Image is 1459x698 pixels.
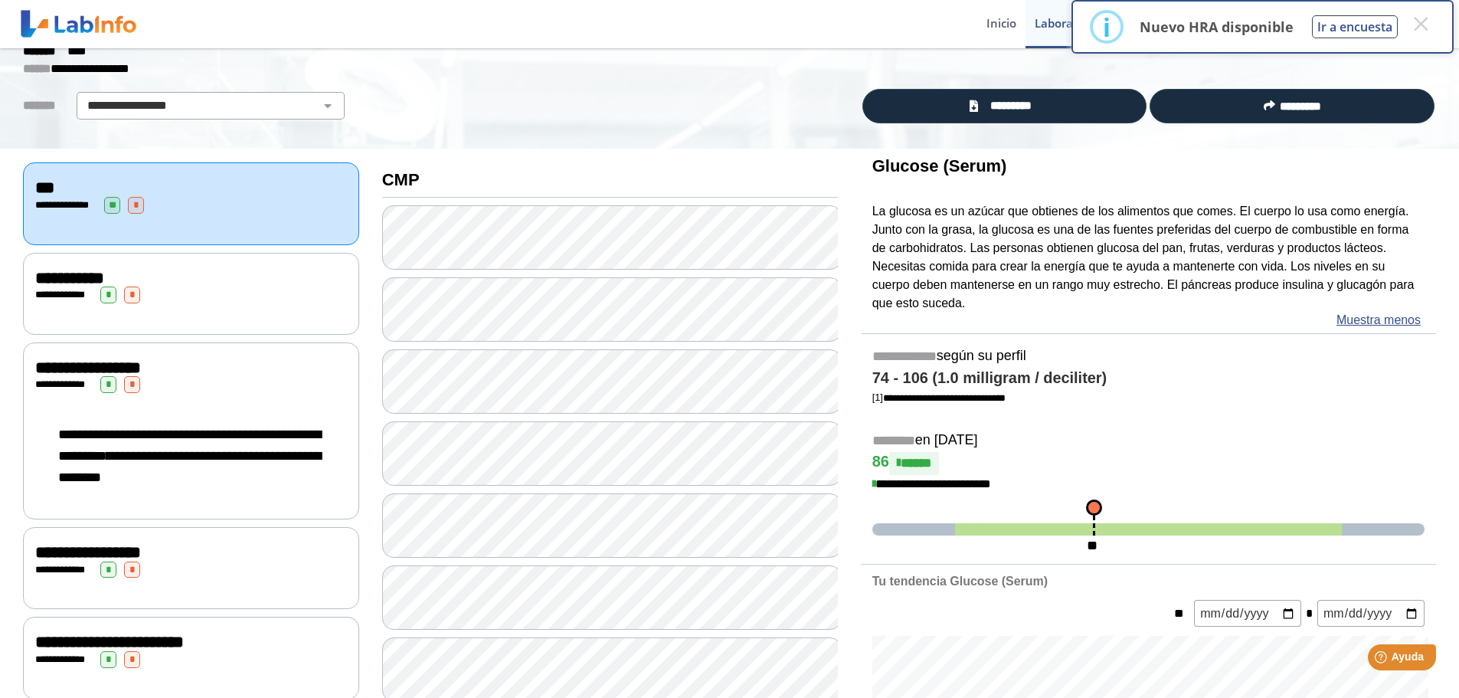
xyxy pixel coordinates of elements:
h4: 74 - 106 (1.0 milligram / deciliter) [872,369,1425,388]
input: mm/dd/yyyy [1317,600,1425,627]
a: Muestra menos [1336,311,1421,329]
iframe: Help widget launcher [1323,638,1442,681]
p: La glucosa es un azúcar que obtienes de los alimentos que comes. El cuerpo lo usa como energía. J... [872,202,1425,313]
h4: 86 [872,452,1425,475]
p: Nuevo HRA disponible [1140,18,1294,36]
input: mm/dd/yyyy [1194,600,1301,627]
b: CMP [382,170,420,189]
button: Ir a encuesta [1312,15,1398,38]
b: Glucose (Serum) [872,156,1007,175]
h5: según su perfil [872,348,1425,365]
a: [1] [872,392,1006,403]
button: Close this dialog [1407,10,1434,38]
div: i [1103,13,1111,41]
b: Tu tendencia Glucose (Serum) [872,575,1048,588]
h5: en [DATE] [872,432,1425,450]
